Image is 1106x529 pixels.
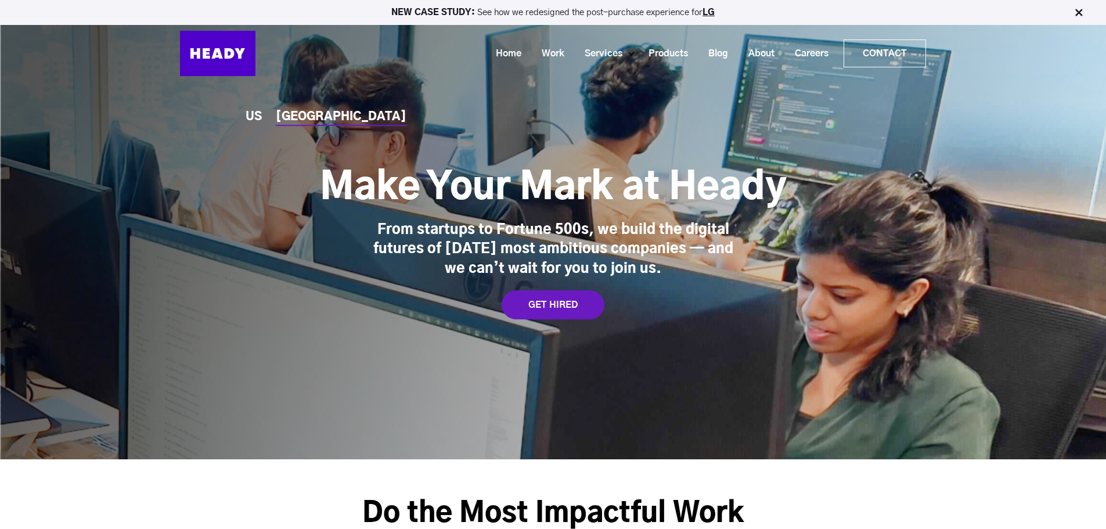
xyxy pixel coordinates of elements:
img: Heady_Logo_Web-01 (1) [180,31,255,76]
div: Navigation Menu [267,39,926,67]
a: US [246,111,262,123]
a: Blog [694,43,734,64]
a: GET HIRED [502,290,604,319]
h1: Make Your Mark at Heady [320,165,787,211]
a: Home [481,43,527,64]
a: Work [527,43,570,64]
a: Services [570,43,628,64]
strong: NEW CASE STUDY: [391,8,477,17]
a: LG [702,8,715,17]
div: From startups to Fortune 500s, we build the digital futures of [DATE] most ambitious companies — ... [373,221,733,279]
a: Careers [780,43,834,64]
a: Contact [844,40,925,67]
a: About [734,43,780,64]
p: See how we redesigned the post-purchase experience for [5,8,1101,17]
img: Close Bar [1073,7,1085,19]
a: [GEOGRAPHIC_DATA] [276,111,406,123]
a: Products [634,43,694,64]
